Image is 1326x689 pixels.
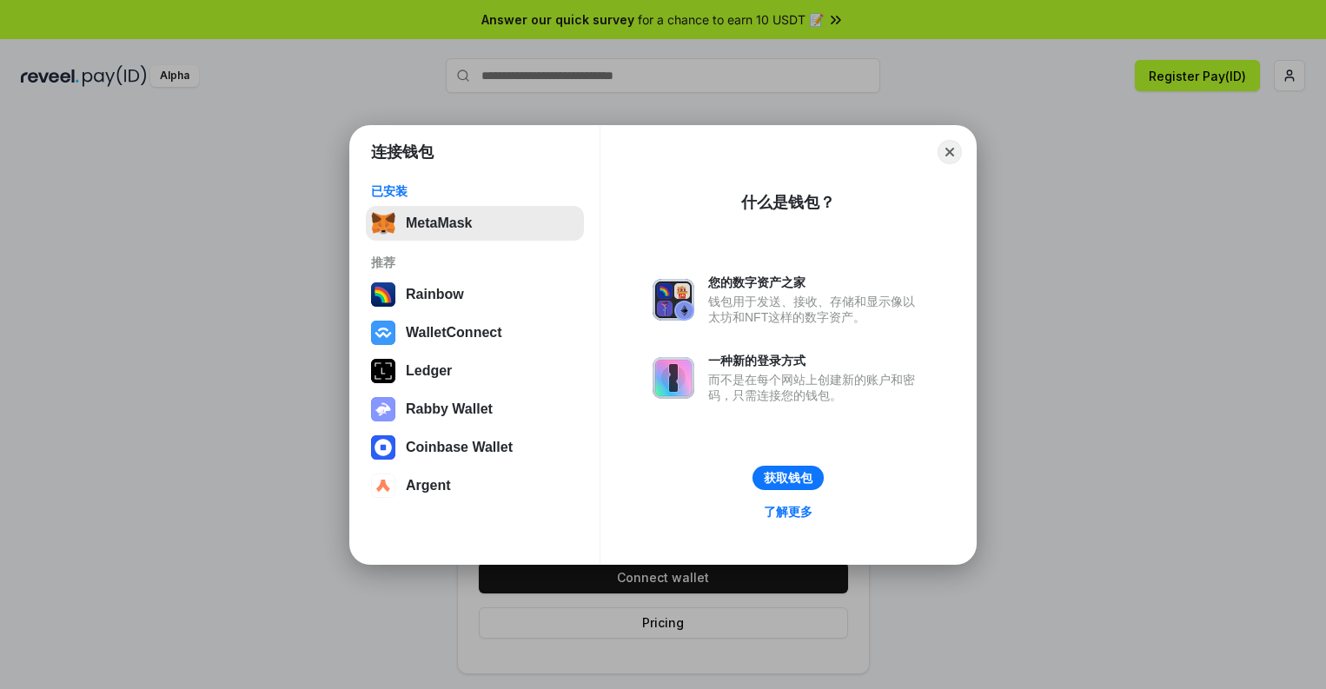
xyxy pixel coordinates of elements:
button: Ledger [366,354,584,388]
div: Rabby Wallet [406,401,493,417]
div: Coinbase Wallet [406,440,513,455]
div: 钱包用于发送、接收、存储和显示像以太坊和NFT这样的数字资产。 [708,294,924,325]
div: 了解更多 [764,504,812,520]
div: 您的数字资产之家 [708,275,924,290]
button: Rainbow [366,277,584,312]
h1: 连接钱包 [371,142,434,162]
button: Close [938,140,962,164]
div: 获取钱包 [764,470,812,486]
img: svg+xml,%3Csvg%20xmlns%3D%22http%3A%2F%2Fwww.w3.org%2F2000%2Fsvg%22%20fill%3D%22none%22%20viewBox... [653,279,694,321]
div: 而不是在每个网站上创建新的账户和密码，只需连接您的钱包。 [708,372,924,403]
div: WalletConnect [406,325,502,341]
div: Ledger [406,363,452,379]
button: WalletConnect [366,315,584,350]
div: Argent [406,478,451,494]
img: svg+xml,%3Csvg%20width%3D%22120%22%20height%3D%22120%22%20viewBox%3D%220%200%20120%20120%22%20fil... [371,282,395,307]
div: 一种新的登录方式 [708,353,924,368]
div: 什么是钱包？ [741,192,835,213]
div: MetaMask [406,215,472,231]
button: MetaMask [366,206,584,241]
div: 已安装 [371,183,579,199]
div: 推荐 [371,255,579,270]
button: Rabby Wallet [366,392,584,427]
img: svg+xml,%3Csvg%20width%3D%2228%22%20height%3D%2228%22%20viewBox%3D%220%200%2028%2028%22%20fill%3D... [371,321,395,345]
img: svg+xml,%3Csvg%20xmlns%3D%22http%3A%2F%2Fwww.w3.org%2F2000%2Fsvg%22%20width%3D%2228%22%20height%3... [371,359,395,383]
a: 了解更多 [753,500,823,523]
img: svg+xml,%3Csvg%20xmlns%3D%22http%3A%2F%2Fwww.w3.org%2F2000%2Fsvg%22%20fill%3D%22none%22%20viewBox... [371,397,395,421]
div: Rainbow [406,287,464,302]
button: Argent [366,468,584,503]
img: svg+xml,%3Csvg%20xmlns%3D%22http%3A%2F%2Fwww.w3.org%2F2000%2Fsvg%22%20fill%3D%22none%22%20viewBox... [653,357,694,399]
img: svg+xml,%3Csvg%20width%3D%2228%22%20height%3D%2228%22%20viewBox%3D%220%200%2028%2028%22%20fill%3D... [371,435,395,460]
img: svg+xml,%3Csvg%20fill%3D%22none%22%20height%3D%2233%22%20viewBox%3D%220%200%2035%2033%22%20width%... [371,211,395,235]
img: svg+xml,%3Csvg%20width%3D%2228%22%20height%3D%2228%22%20viewBox%3D%220%200%2028%2028%22%20fill%3D... [371,474,395,498]
button: 获取钱包 [753,466,824,490]
button: Coinbase Wallet [366,430,584,465]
